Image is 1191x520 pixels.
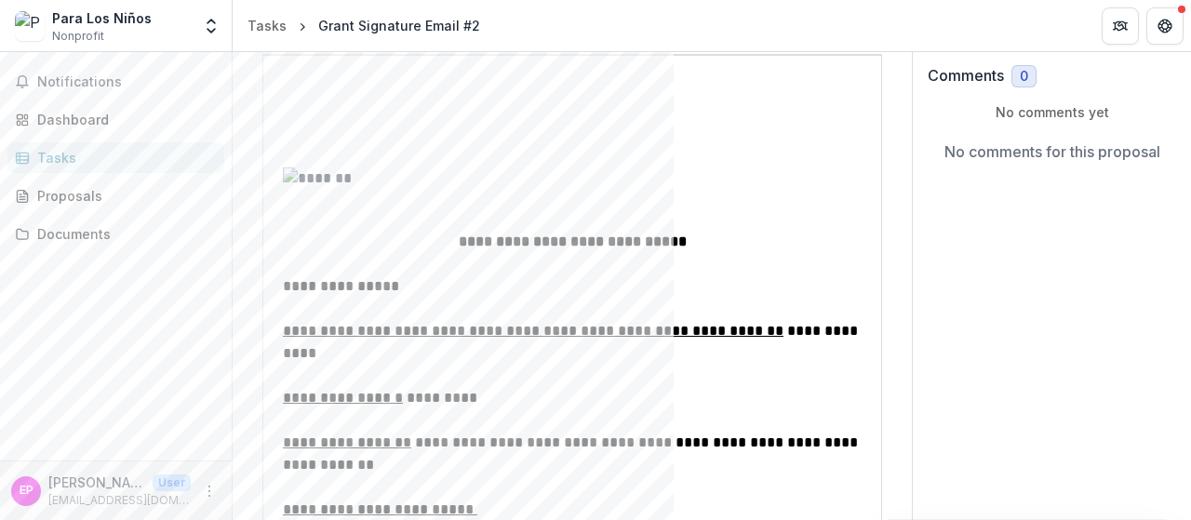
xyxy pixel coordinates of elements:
[37,148,209,167] div: Tasks
[48,492,191,509] p: [EMAIL_ADDRESS][DOMAIN_NAME]
[15,11,45,41] img: Para Los Niños
[240,12,294,39] a: Tasks
[52,28,104,45] span: Nonprofit
[7,142,224,173] a: Tasks
[1146,7,1184,45] button: Get Help
[20,485,33,497] div: Elizabeth Pierce
[37,74,217,90] span: Notifications
[37,110,209,129] div: Dashboard
[7,104,224,135] a: Dashboard
[7,67,224,97] button: Notifications
[1020,69,1028,85] span: 0
[248,16,287,35] div: Tasks
[37,186,209,206] div: Proposals
[928,102,1176,122] p: No comments yet
[318,16,480,35] div: Grant Signature Email #2
[198,480,221,502] button: More
[7,180,224,211] a: Proposals
[52,8,152,28] div: Para Los Niños
[928,67,1004,85] h2: Comments
[1102,7,1139,45] button: Partners
[48,473,145,492] p: [PERSON_NAME]
[198,7,224,45] button: Open entity switcher
[153,474,191,491] p: User
[944,140,1160,163] p: No comments for this proposal
[37,224,209,244] div: Documents
[240,12,488,39] nav: breadcrumb
[7,219,224,249] a: Documents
